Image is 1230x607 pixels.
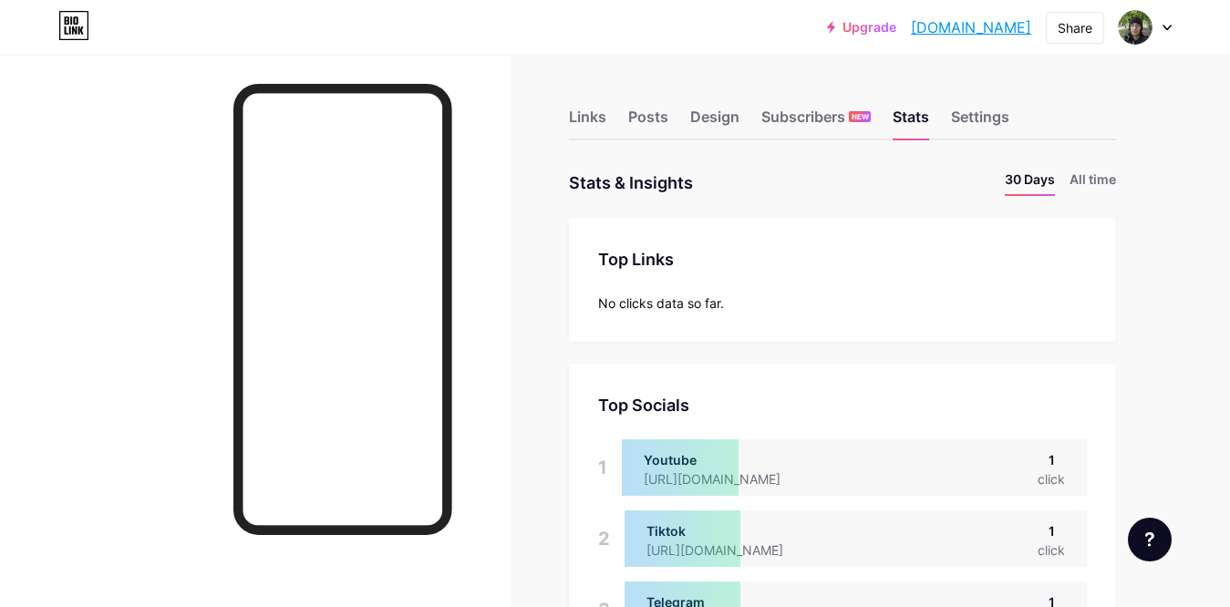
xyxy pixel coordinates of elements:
[1038,469,1065,489] div: click
[598,393,1087,417] div: Top Socials
[1038,521,1065,540] div: 1
[569,170,693,196] div: Stats & Insights
[1038,450,1065,469] div: 1
[1118,10,1152,45] img: Дима Красноштан
[1038,540,1065,560] div: click
[690,106,739,139] div: Design
[598,510,610,567] div: 2
[628,106,668,139] div: Posts
[598,247,1087,272] div: Top Links
[911,16,1031,38] a: [DOMAIN_NAME]
[951,106,1009,139] div: Settings
[598,293,1087,313] div: No clicks data so far.
[761,106,871,139] div: Subscribers
[1070,170,1116,196] li: All time
[893,106,929,139] div: Stats
[852,111,869,122] span: NEW
[598,439,607,496] div: 1
[827,20,896,35] a: Upgrade
[1005,170,1055,196] li: 30 Days
[1058,18,1092,37] div: Share
[569,106,606,139] div: Links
